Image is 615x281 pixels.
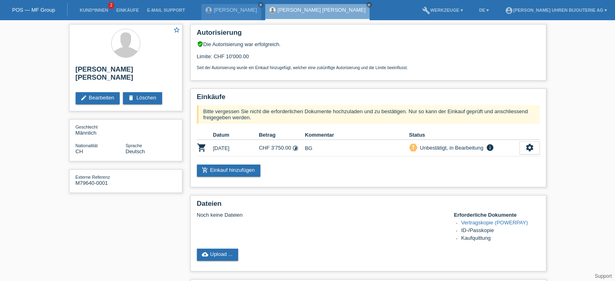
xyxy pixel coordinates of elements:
[418,144,484,152] div: Unbestätigt, in Bearbeitung
[197,249,239,261] a: cloud_uploadUpload ...
[12,7,55,13] a: POS — MF Group
[278,7,366,13] a: [PERSON_NAME] [PERSON_NAME]
[461,235,540,243] li: Kaufquittung
[108,2,114,9] span: 2
[197,41,203,47] i: verified_user
[197,93,540,105] h2: Einkäufe
[76,175,110,180] span: Externe Referenz
[454,212,540,218] h4: Erforderliche Dokumente
[197,105,540,124] div: Bitte vergessen Sie nicht die erforderlichen Dokumente hochzuladen und zu bestätigen. Nur so kann...
[76,124,126,136] div: Männlich
[112,8,143,13] a: Einkäufe
[80,95,87,101] i: edit
[76,65,176,86] h2: [PERSON_NAME] [PERSON_NAME]
[367,3,371,7] i: close
[305,130,409,140] th: Kommentar
[259,3,263,7] i: close
[505,6,513,15] i: account_circle
[197,200,540,212] h2: Dateien
[173,26,180,35] a: star_border
[409,130,520,140] th: Status
[366,2,372,8] a: close
[76,174,126,186] div: M79640-0001
[292,145,298,151] i: Fixe Raten (24 Raten)
[197,47,540,70] div: Limite: CHF 10'000.00
[258,2,264,8] a: close
[76,92,120,104] a: editBearbeiten
[461,220,528,226] a: Vertragskopie (POWERPAY)
[422,6,430,15] i: build
[197,41,540,47] div: Die Autorisierung war erfolgreich.
[197,165,261,177] a: add_shopping_cartEinkauf hinzufügen
[76,125,98,129] span: Geschlecht
[525,143,534,152] i: settings
[126,143,142,148] span: Sprache
[197,29,540,41] h2: Autorisierung
[213,130,259,140] th: Datum
[259,140,305,156] td: CHF 3'750.00
[128,95,134,101] i: delete
[595,273,612,279] a: Support
[214,7,257,13] a: [PERSON_NAME]
[173,26,180,34] i: star_border
[197,212,444,218] div: Noch keine Dateien
[418,8,467,13] a: buildWerkzeuge ▾
[213,140,259,156] td: [DATE]
[461,227,540,235] li: ID-/Passkopie
[202,167,208,173] i: add_shopping_cart
[475,8,493,13] a: DE ▾
[126,148,145,154] span: Deutsch
[76,8,112,13] a: Kund*innen
[501,8,611,13] a: account_circle[PERSON_NAME] Uhren Bijouterie AG ▾
[76,148,83,154] span: Schweiz
[202,251,208,258] i: cloud_upload
[410,144,416,150] i: priority_high
[485,144,495,152] i: info
[123,92,162,104] a: deleteLöschen
[197,65,540,70] p: Seit der Autorisierung wurde ein Einkauf hinzugefügt, welcher eine zukünftige Autorisierung und d...
[259,130,305,140] th: Betrag
[197,143,207,152] i: POSP00027997
[76,143,98,148] span: Nationalität
[143,8,189,13] a: E-Mail Support
[305,140,409,156] td: BG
